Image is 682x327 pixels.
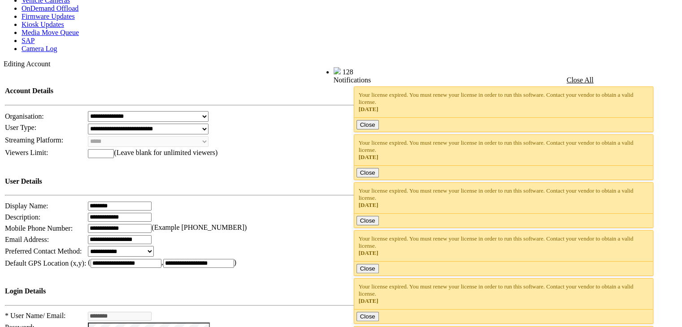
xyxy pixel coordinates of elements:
[87,258,482,268] td: ( , )
[359,187,649,209] div: Your license expired. You must renew your license in order to run this software. Contact your ven...
[359,202,378,208] span: [DATE]
[356,120,379,129] button: Close
[334,76,660,84] div: Notifications
[5,224,73,232] span: Mobile Phone Number:
[22,37,35,44] a: SAP
[202,68,316,74] span: Welcome, System Administrator (Administrator)
[359,250,378,256] span: [DATE]
[5,236,49,243] span: Email Address:
[356,312,379,321] button: Close
[22,4,78,12] a: OnDemand Offload
[22,29,79,36] a: Media Move Queue
[114,149,217,156] span: (Leave blank for unlimited viewers)
[334,67,341,74] img: bell25.png
[4,60,50,68] span: Editing Account
[22,21,64,28] a: Kiosk Updates
[5,202,48,210] span: Display Name:
[5,287,482,295] h4: Login Details
[5,312,66,319] span: * User Name/ Email:
[5,87,482,95] h4: Account Details
[22,45,57,52] a: Camera Log
[22,13,75,20] a: Firmware Updates
[359,106,378,112] span: [DATE]
[359,283,649,305] div: Your license expired. You must renew your license in order to run this software. Contact your ven...
[359,91,649,113] div: Your license expired. You must renew your license in order to run this software. Contact your ven...
[359,297,378,304] span: [DATE]
[152,224,247,231] span: (Example [PHONE_NUMBER])
[5,112,44,120] span: Organisation:
[5,136,63,144] span: Streaming Platform:
[5,177,482,185] h4: User Details
[343,68,353,76] span: 128
[356,216,379,225] button: Close
[5,213,40,221] span: Description:
[567,76,594,84] a: Close All
[359,154,378,160] span: [DATE]
[5,124,36,131] span: User Type:
[359,235,649,257] div: Your license expired. You must renew your license in order to run this software. Contact your ven...
[5,149,48,156] span: Viewers Limit:
[359,139,649,161] div: Your license expired. You must renew your license in order to run this software. Contact your ven...
[356,264,379,273] button: Close
[5,247,82,255] span: Preferred Contact Method:
[5,259,86,267] span: Default GPS Location (x,y):
[356,168,379,177] button: Close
